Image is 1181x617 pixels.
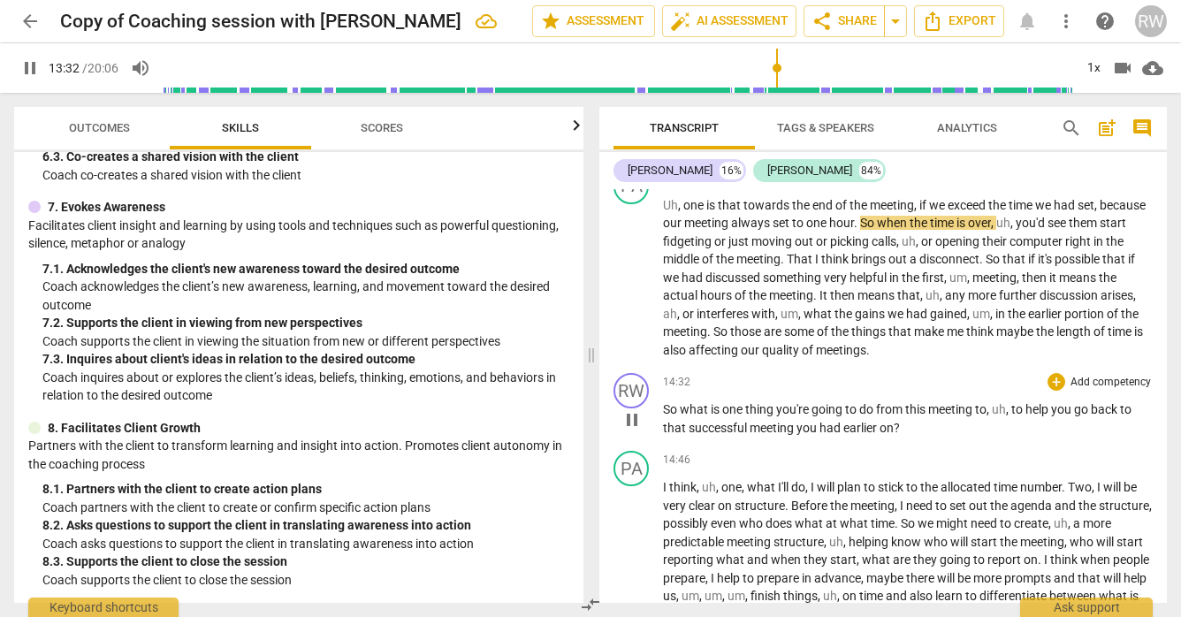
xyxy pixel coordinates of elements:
[767,162,852,179] div: [PERSON_NAME]
[663,234,714,248] span: fidgeting
[979,252,986,266] span: .
[995,307,1008,321] span: in
[1036,324,1056,339] span: the
[941,480,994,494] span: allocated
[1078,198,1094,212] span: set
[1057,114,1086,142] button: Search
[781,252,787,266] span: .
[816,234,830,248] span: or
[949,270,967,285] span: Filler word
[1028,252,1038,266] span: if
[689,343,741,357] span: affecting
[864,480,878,494] span: to
[860,216,877,230] span: So
[618,406,646,434] button: Pause
[28,598,179,617] div: Keyboard shortcuts
[919,198,929,212] span: if
[1010,216,1016,230] span: ,
[720,162,743,179] div: 16%
[663,499,689,513] span: very
[798,307,804,321] span: ,
[885,11,906,32] span: arrow_drop_down
[42,278,569,314] p: Coach acknowledges the client’s new awareness, learning, and movement toward the desired outcome
[920,480,941,494] span: the
[750,421,796,435] span: meeting
[1094,198,1100,212] span: ,
[819,288,830,302] span: It
[1092,480,1097,494] span: ,
[812,198,835,212] span: end
[956,216,968,230] span: is
[816,343,866,357] span: meetings
[683,198,706,212] span: one
[697,307,751,321] span: interferes
[1093,114,1121,142] button: Add summary
[906,480,920,494] span: to
[764,324,784,339] span: are
[1103,480,1124,494] span: will
[42,148,569,166] div: 6. 3. Co-creates a shared vision with the client
[996,216,1010,230] span: Filler word
[663,343,689,357] span: also
[1100,198,1146,212] span: because
[1009,198,1035,212] span: time
[1038,252,1055,266] span: it's
[781,307,798,321] span: Filler word
[990,307,995,321] span: ,
[1097,480,1103,494] span: I
[663,480,669,494] span: I
[1093,234,1106,248] span: in
[854,216,860,230] span: .
[837,480,864,494] span: plan
[663,252,702,266] span: middle
[1107,52,1139,84] button: Switch to video player
[663,375,690,390] span: 14:32
[730,324,764,339] span: those
[1020,598,1153,617] div: Ask support
[663,421,689,435] span: that
[988,198,1009,212] span: the
[1120,402,1131,416] span: to
[773,216,792,230] span: set
[784,324,817,339] span: some
[736,252,781,266] span: meeting
[834,307,855,321] span: the
[888,252,910,266] span: out
[894,421,900,435] span: ?
[716,480,721,494] span: ,
[819,421,843,435] span: had
[1121,307,1139,321] span: the
[684,216,731,230] span: meeting
[716,252,736,266] span: the
[778,480,791,494] span: I'll
[741,343,762,357] span: our
[902,270,922,285] span: the
[1017,270,1022,285] span: ,
[843,421,880,435] span: earlier
[1106,234,1124,248] span: the
[787,252,815,266] span: That
[792,198,812,212] span: the
[811,480,817,494] span: I
[663,324,707,339] span: meeting
[851,252,888,266] span: brings
[1124,480,1137,494] span: be
[880,421,894,435] span: on
[1089,5,1121,37] a: Help
[42,499,569,517] p: Coach partners with the client to create or confirm specific action plans
[678,198,683,212] span: ,
[937,121,997,134] span: Analytics
[815,252,821,266] span: I
[1054,198,1078,212] span: had
[967,307,972,321] span: ,
[1059,270,1099,285] span: means
[1002,252,1028,266] span: that
[777,121,874,134] span: Tags & Speakers
[707,324,713,339] span: .
[795,234,816,248] span: out
[831,324,851,339] span: the
[1006,402,1011,416] span: ,
[663,198,678,212] span: Filler word
[975,402,987,416] span: to
[845,402,859,416] span: to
